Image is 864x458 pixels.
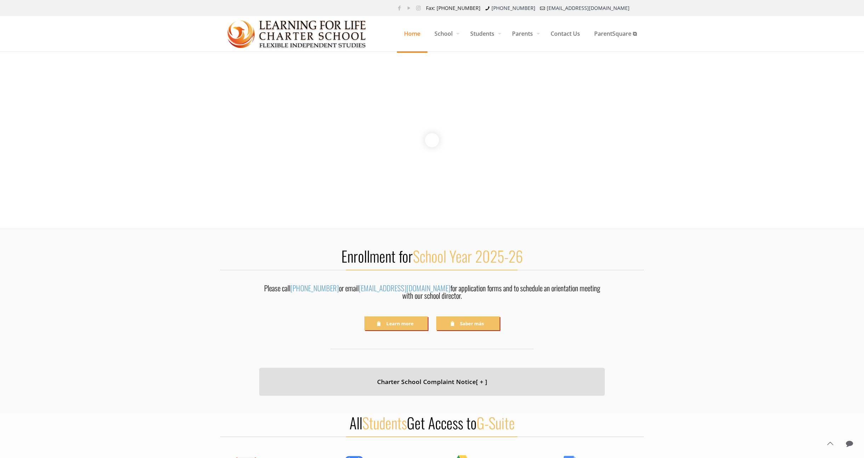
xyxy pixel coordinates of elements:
[227,16,366,52] img: Home
[544,23,587,44] span: Contact Us
[362,412,407,434] span: Students
[227,16,366,51] a: Learning for Life Charter School
[415,4,422,11] a: Instagram icon
[476,377,487,386] span: [ + ]
[397,16,427,51] a: Home
[397,23,427,44] span: Home
[484,5,491,11] i: phone
[359,282,450,293] a: [EMAIL_ADDRESS][DOMAIN_NAME]
[427,23,463,44] span: School
[505,23,544,44] span: Parents
[587,23,644,44] span: ParentSquare ⧉
[405,4,413,11] a: YouTube icon
[463,23,505,44] span: Students
[436,316,500,330] a: Saber más
[427,16,463,51] a: School
[396,4,403,11] a: Facebook icon
[220,413,644,432] h2: All Get Access to
[477,412,515,434] span: G-Suite
[463,16,505,51] a: Students
[505,16,544,51] a: Parents
[491,5,535,11] a: [PHONE_NUMBER]
[544,16,587,51] a: Contact Us
[290,282,339,293] a: [PHONE_NUMBER]
[268,377,596,387] h4: Charter School Complaint Notice
[413,245,523,267] span: School Year 2025-26
[364,316,428,330] a: Learn more
[823,436,837,451] a: Back to top icon
[220,247,644,265] h2: Enrollment for
[259,284,605,303] div: Please call or email for application forms and to schedule an orientation meeting with our school...
[539,5,546,11] i: mail
[547,5,630,11] a: [EMAIL_ADDRESS][DOMAIN_NAME]
[587,16,644,51] a: ParentSquare ⧉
